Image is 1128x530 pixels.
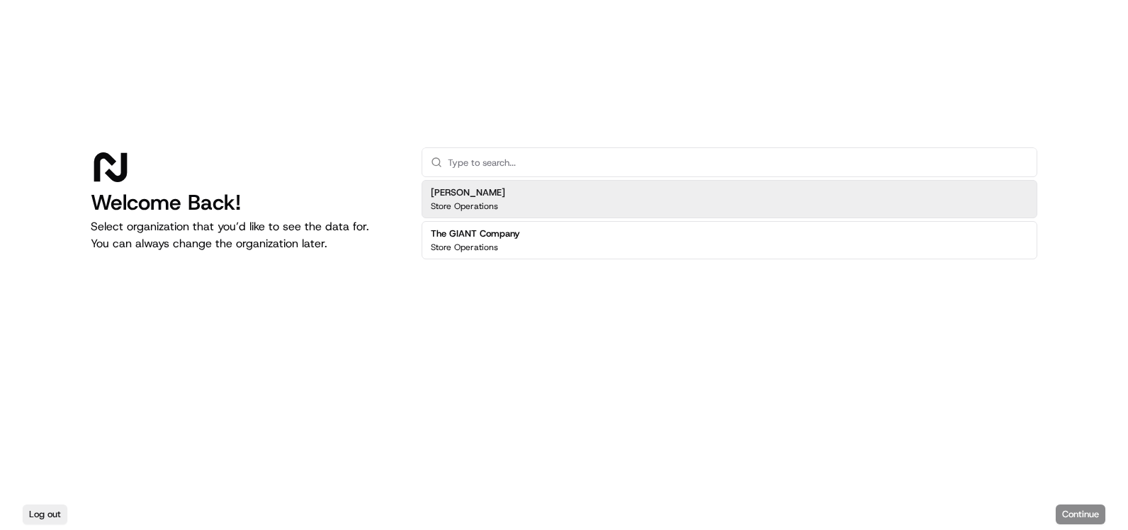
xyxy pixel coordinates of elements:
p: Store Operations [431,242,498,253]
h2: [PERSON_NAME] [431,186,505,199]
p: Select organization that you’d like to see the data for. You can always change the organization l... [91,218,399,252]
p: Store Operations [431,201,498,212]
h2: The GIANT Company [431,227,520,240]
input: Type to search... [448,148,1028,176]
h1: Welcome Back! [91,190,399,215]
div: Suggestions [422,177,1037,262]
button: Log out [23,504,67,524]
